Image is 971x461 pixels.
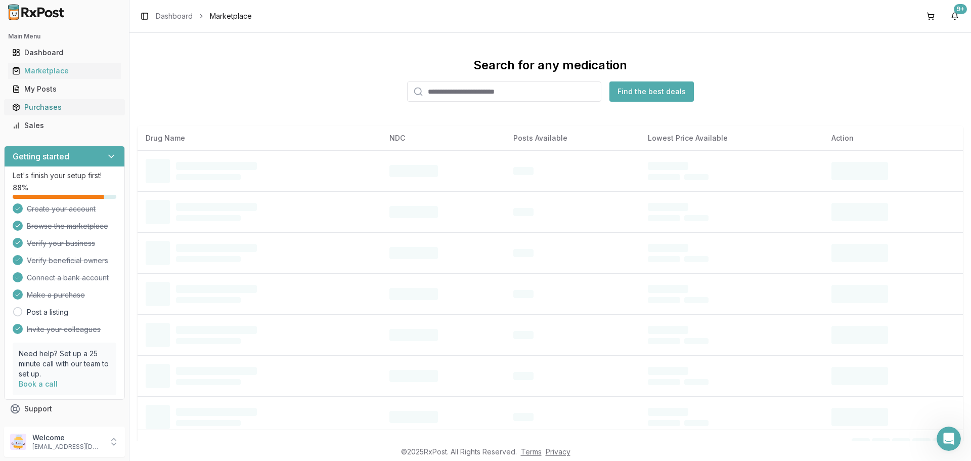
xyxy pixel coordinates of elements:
[947,8,963,24] button: 9+
[8,32,121,40] h2: Main Menu
[8,44,121,62] a: Dashboard
[27,273,109,283] span: Connect a bank account
[10,434,26,450] img: User avatar
[24,422,59,432] span: Feedback
[13,183,28,193] span: 88 %
[27,238,95,248] span: Verify your business
[32,433,103,443] p: Welcome
[521,447,542,456] a: Terms
[4,99,125,115] button: Purchases
[8,62,121,80] a: Marketplace
[473,57,627,73] div: Search for any medication
[27,256,108,266] span: Verify beneficial owners
[12,120,117,131] div: Sales
[4,418,125,436] button: Feedback
[4,45,125,61] button: Dashboard
[4,117,125,134] button: Sales
[640,126,824,150] th: Lowest Price Available
[823,126,963,150] th: Action
[27,204,96,214] span: Create your account
[156,11,193,21] a: Dashboard
[12,102,117,112] div: Purchases
[937,427,961,451] iframe: Intercom live chat
[4,81,125,97] button: My Posts
[505,126,640,150] th: Posts Available
[4,63,125,79] button: Marketplace
[8,80,121,98] a: My Posts
[27,290,85,300] span: Make a purchase
[4,4,69,20] img: RxPost Logo
[12,84,117,94] div: My Posts
[27,324,101,334] span: Invite your colleagues
[27,307,68,317] a: Post a listing
[19,380,58,388] a: Book a call
[19,349,110,379] p: Need help? Set up a 25 minute call with our team to set up.
[4,400,125,418] button: Support
[13,171,116,181] p: Let's finish your setup first!
[32,443,103,451] p: [EMAIL_ADDRESS][DOMAIN_NAME]
[609,81,694,102] button: Find the best deals
[381,126,505,150] th: NDC
[138,126,381,150] th: Drug Name
[13,150,69,162] h3: Getting started
[12,48,117,58] div: Dashboard
[8,98,121,116] a: Purchases
[12,66,117,76] div: Marketplace
[210,11,252,21] span: Marketplace
[8,116,121,135] a: Sales
[156,11,252,21] nav: breadcrumb
[954,4,967,14] div: 9+
[546,447,570,456] a: Privacy
[27,221,108,231] span: Browse the marketplace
